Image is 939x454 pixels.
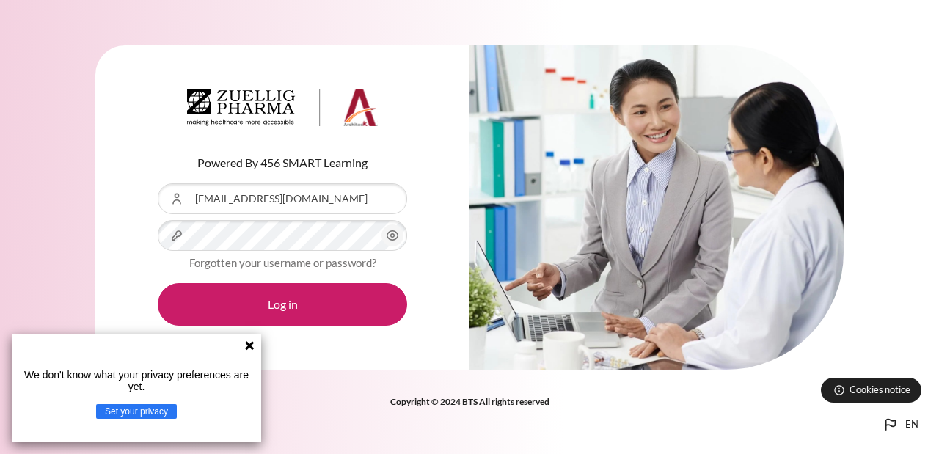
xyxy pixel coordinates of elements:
img: Architeck [187,89,378,126]
p: Powered By 456 SMART Learning [158,154,407,172]
span: en [905,417,918,432]
a: Forgotten your username or password? [189,256,376,269]
span: Cookies notice [850,383,910,397]
button: Cookies notice [821,378,921,403]
button: Set your privacy [96,404,177,419]
button: Log in [158,283,407,326]
button: Languages [876,410,924,439]
p: We don't know what your privacy preferences are yet. [18,369,255,392]
input: Username or Email Address [158,183,407,214]
strong: Copyright © 2024 BTS All rights reserved [390,396,549,407]
a: Architeck [187,89,378,132]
